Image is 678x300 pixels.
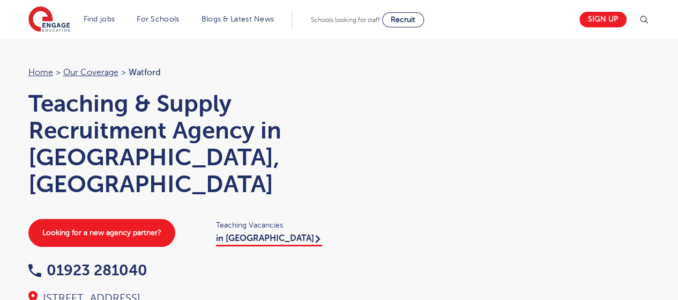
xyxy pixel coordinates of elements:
a: Looking for a new agency partner? [28,219,175,247]
span: > [121,68,126,77]
a: 01923 281040 [28,262,147,279]
a: Our coverage [63,68,118,77]
a: For Schools [137,15,179,23]
a: Sign up [579,12,627,27]
span: > [56,68,61,77]
img: Engage Education [28,6,70,33]
a: in [GEOGRAPHIC_DATA] [216,233,322,246]
a: Blogs & Latest News [202,15,274,23]
span: Teaching Vacancies [216,219,329,231]
nav: breadcrumb [28,65,329,79]
a: Recruit [382,12,424,27]
span: Watford [129,68,161,77]
a: Home [28,68,53,77]
a: Find jobs [84,15,115,23]
h1: Teaching & Supply Recruitment Agency in [GEOGRAPHIC_DATA], [GEOGRAPHIC_DATA] [28,90,329,197]
span: Recruit [391,16,415,24]
span: Schools looking for staff [311,16,380,24]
